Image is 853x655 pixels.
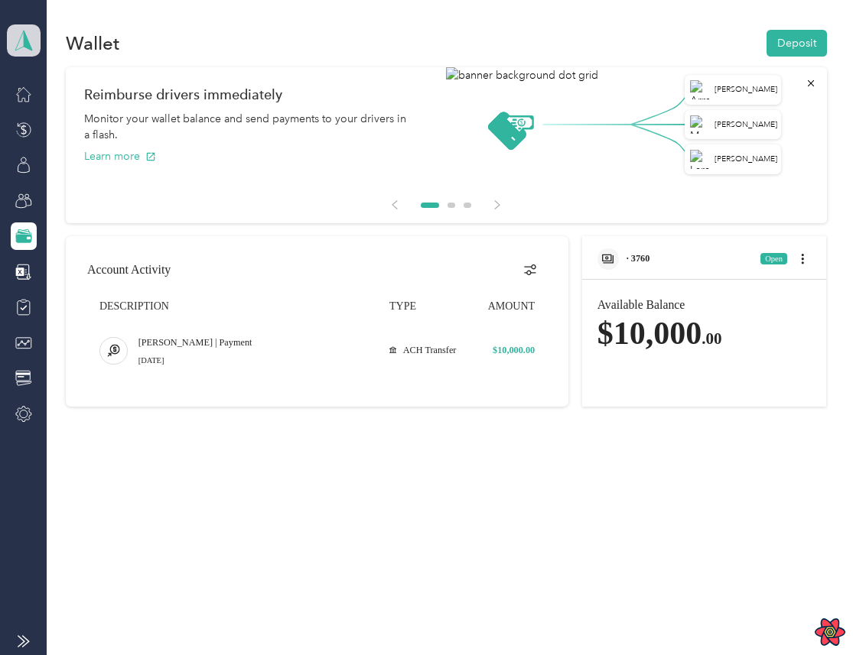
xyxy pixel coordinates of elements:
button: Deposit [767,30,827,57]
button: Open React Query Devtools [815,617,845,647]
div: Monitor your wallet balance and send payments to your drivers in a flash. [84,111,413,143]
h1: Wallet [66,35,119,51]
iframe: Everlance-gr Chat Button Frame [767,569,853,655]
button: Learn more [84,148,156,164]
h1: Reimburse drivers immediately [84,86,808,102]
